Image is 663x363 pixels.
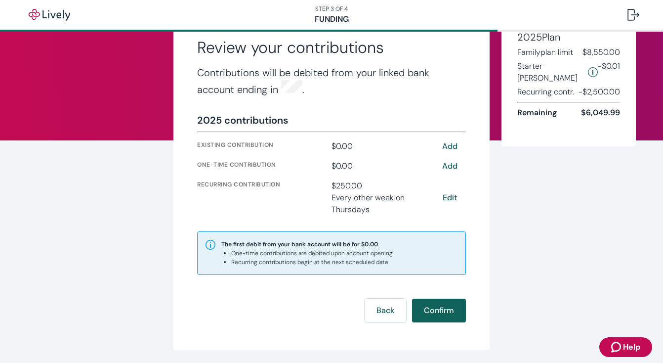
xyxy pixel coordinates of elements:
[517,46,573,58] span: Family plan limit
[588,60,598,84] button: Lively will contribute $0.01 to establish your account
[434,160,466,172] button: Add
[197,65,466,97] h4: Contributions will be debited from your linked bank account ending in .
[620,3,647,27] button: Log out
[365,299,406,322] button: Back
[331,160,429,172] div: $0.00
[517,107,557,119] span: Remaining
[599,337,652,357] button: Zendesk support iconHelp
[331,180,429,216] div: $250.00
[231,249,393,258] li: One-time contributions are debited upon account opening
[579,86,620,98] span: - $2,500.00
[331,192,429,216] div: Every other week on Thursdays
[598,60,620,84] span: -$0.01
[331,140,429,152] div: $0.00
[582,46,620,58] span: $8,550.00
[581,107,620,119] span: $6,049.99
[611,341,623,353] svg: Zendesk support icon
[197,160,328,172] div: One-time contribution
[412,299,466,322] button: Confirm
[231,258,393,267] li: Recurring contributions begin at the next scheduled date
[517,30,620,45] h4: 2025 Plan
[434,192,466,204] button: Edit
[197,38,466,57] h2: Review your contributions
[588,67,598,77] svg: Starter penny details
[221,240,378,248] strong: The first debit from your bank account will be for $0.00
[197,113,288,128] div: 2025 contributions
[22,9,77,21] img: Lively
[623,341,640,353] span: Help
[517,86,574,98] span: Recurring contr.
[517,60,584,84] span: Starter [PERSON_NAME]
[197,180,328,216] div: Recurring contribution
[197,140,328,152] div: Existing contribution
[434,140,466,152] button: Add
